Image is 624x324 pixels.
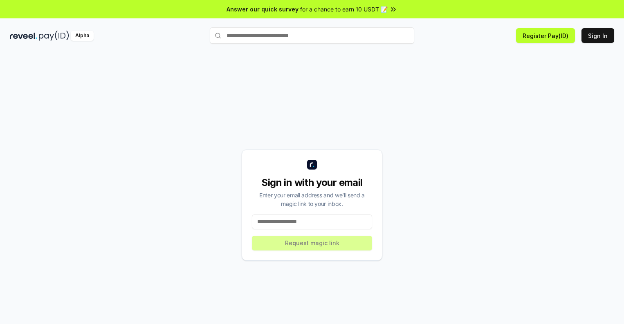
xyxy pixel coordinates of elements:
span: for a chance to earn 10 USDT 📝 [300,5,388,13]
div: Sign in with your email [252,176,372,189]
button: Register Pay(ID) [516,28,575,43]
div: Alpha [71,31,94,41]
button: Sign In [581,28,614,43]
img: reveel_dark [10,31,37,41]
img: pay_id [39,31,69,41]
img: logo_small [307,160,317,170]
span: Answer our quick survey [227,5,299,13]
div: Enter your email address and we’ll send a magic link to your inbox. [252,191,372,208]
